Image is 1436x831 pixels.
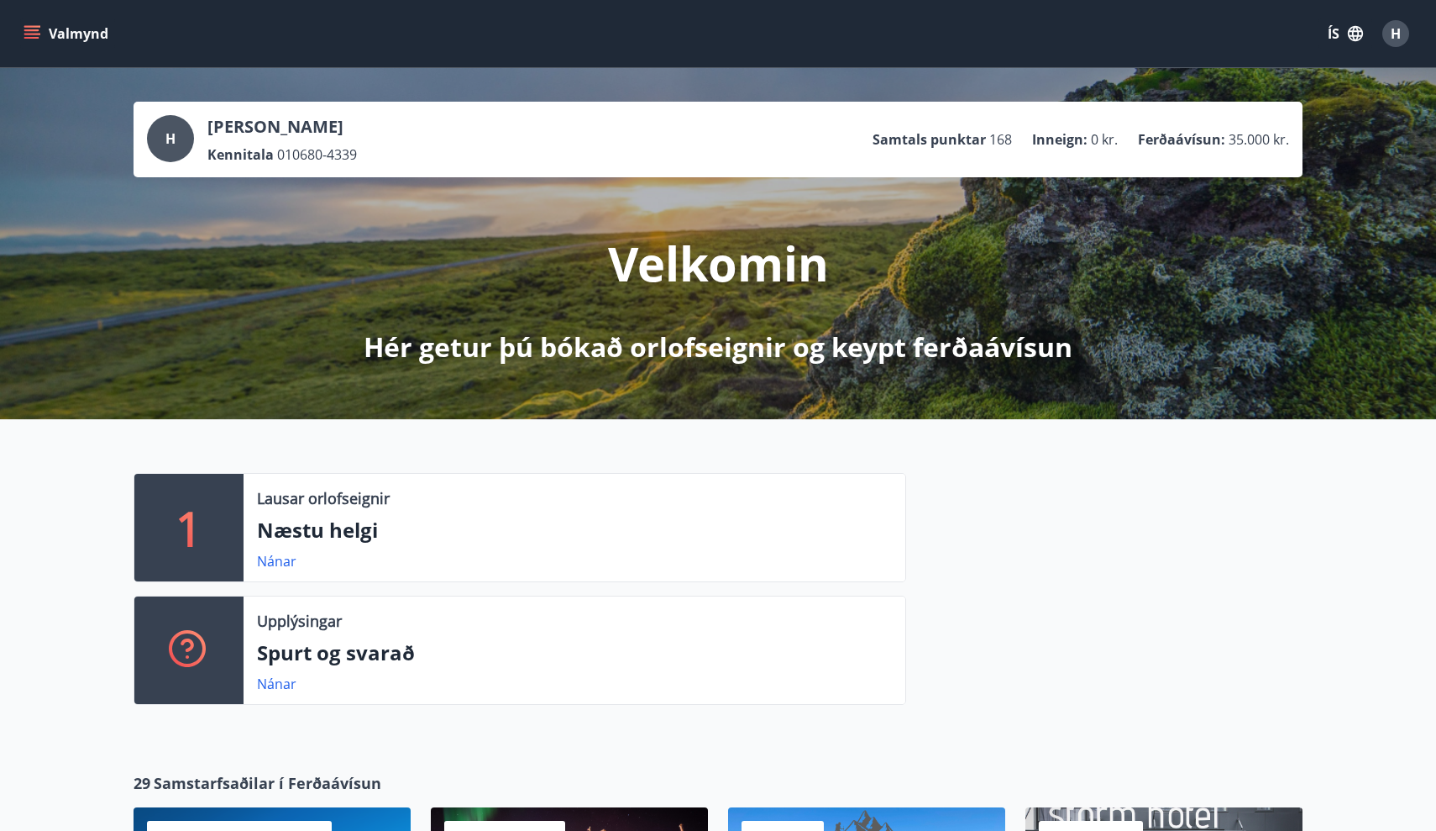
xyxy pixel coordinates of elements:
span: H [165,129,176,148]
a: Nánar [257,675,296,693]
p: Velkomin [608,231,829,295]
span: Samstarfsaðilar í Ferðaávísun [154,772,381,794]
p: Kennitala [207,145,274,164]
span: 010680-4339 [277,145,357,164]
button: ÍS [1318,18,1372,49]
p: Samtals punktar [873,130,986,149]
span: 29 [134,772,150,794]
p: Næstu helgi [257,516,892,544]
p: Upplýsingar [257,610,342,632]
p: Hér getur þú bókað orlofseignir og keypt ferðaávísun [364,329,1072,366]
a: Nánar [257,552,296,571]
p: [PERSON_NAME] [207,115,357,139]
p: 1 [176,496,202,560]
p: Inneign : [1032,130,1087,149]
span: 168 [989,130,1012,149]
p: Lausar orlofseignir [257,487,390,509]
span: H [1391,24,1401,43]
button: menu [20,18,115,49]
p: Spurt og svarað [257,639,892,667]
button: H [1376,13,1416,54]
p: Ferðaávísun : [1138,130,1225,149]
span: 35.000 kr. [1229,130,1289,149]
span: 0 kr. [1091,130,1118,149]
